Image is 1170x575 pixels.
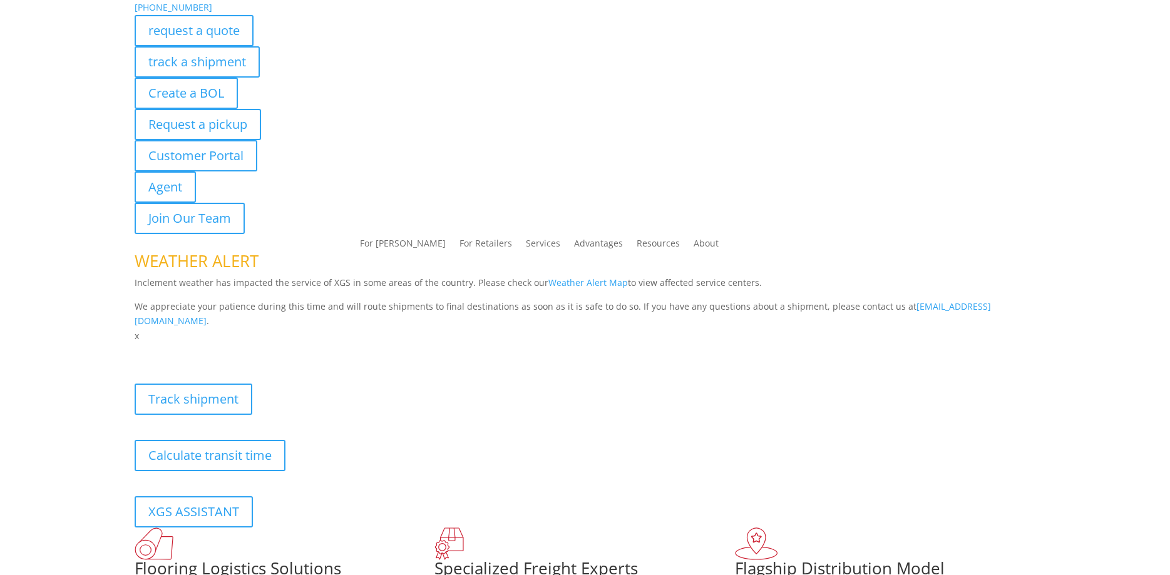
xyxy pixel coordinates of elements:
a: XGS ASSISTANT [135,496,253,527]
a: Advantages [574,239,623,253]
a: Resources [637,239,680,253]
p: Inclement weather has impacted the service of XGS in some areas of the country. Please check our ... [135,275,1036,299]
a: Customer Portal [135,140,257,171]
a: Weather Alert Map [548,277,628,288]
span: WEATHER ALERT [135,250,259,272]
a: request a quote [135,15,254,46]
p: x [135,328,1036,343]
img: xgs-icon-total-supply-chain-intelligence-red [135,527,173,560]
a: For [PERSON_NAME] [360,239,446,253]
a: Create a BOL [135,78,238,109]
a: Request a pickup [135,109,261,140]
a: [PHONE_NUMBER] [135,1,212,13]
a: About [694,239,719,253]
img: xgs-icon-focused-on-flooring-red [434,527,464,560]
a: For Retailers [459,239,512,253]
a: Track shipment [135,384,252,415]
img: xgs-icon-flagship-distribution-model-red [735,527,778,560]
a: Services [526,239,560,253]
p: We appreciate your patience during this time and will route shipments to final destinations as so... [135,299,1036,329]
a: Agent [135,171,196,203]
a: Calculate transit time [135,440,285,471]
a: Join Our Team [135,203,245,234]
b: Visibility, transparency, and control for your entire supply chain. [135,345,414,357]
a: track a shipment [135,46,260,78]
